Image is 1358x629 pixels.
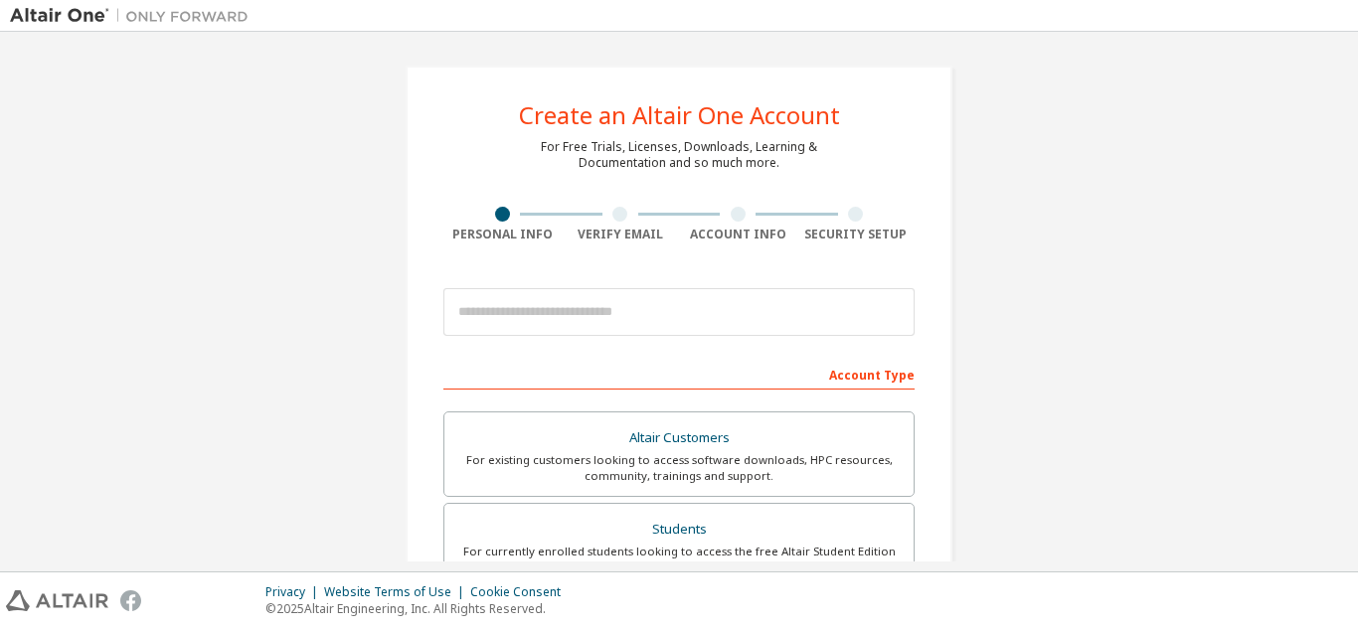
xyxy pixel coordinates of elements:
[6,590,108,611] img: altair_logo.svg
[797,227,916,242] div: Security Setup
[265,600,573,617] p: © 2025 Altair Engineering, Inc. All Rights Reserved.
[265,584,324,600] div: Privacy
[456,424,902,452] div: Altair Customers
[456,452,902,484] div: For existing customers looking to access software downloads, HPC resources, community, trainings ...
[324,584,470,600] div: Website Terms of Use
[541,139,817,171] div: For Free Trials, Licenses, Downloads, Learning & Documentation and so much more.
[679,227,797,242] div: Account Info
[519,103,840,127] div: Create an Altair One Account
[443,227,562,242] div: Personal Info
[443,358,915,390] div: Account Type
[470,584,573,600] div: Cookie Consent
[562,227,680,242] div: Verify Email
[120,590,141,611] img: facebook.svg
[456,544,902,575] div: For currently enrolled students looking to access the free Altair Student Edition bundle and all ...
[10,6,258,26] img: Altair One
[456,516,902,544] div: Students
